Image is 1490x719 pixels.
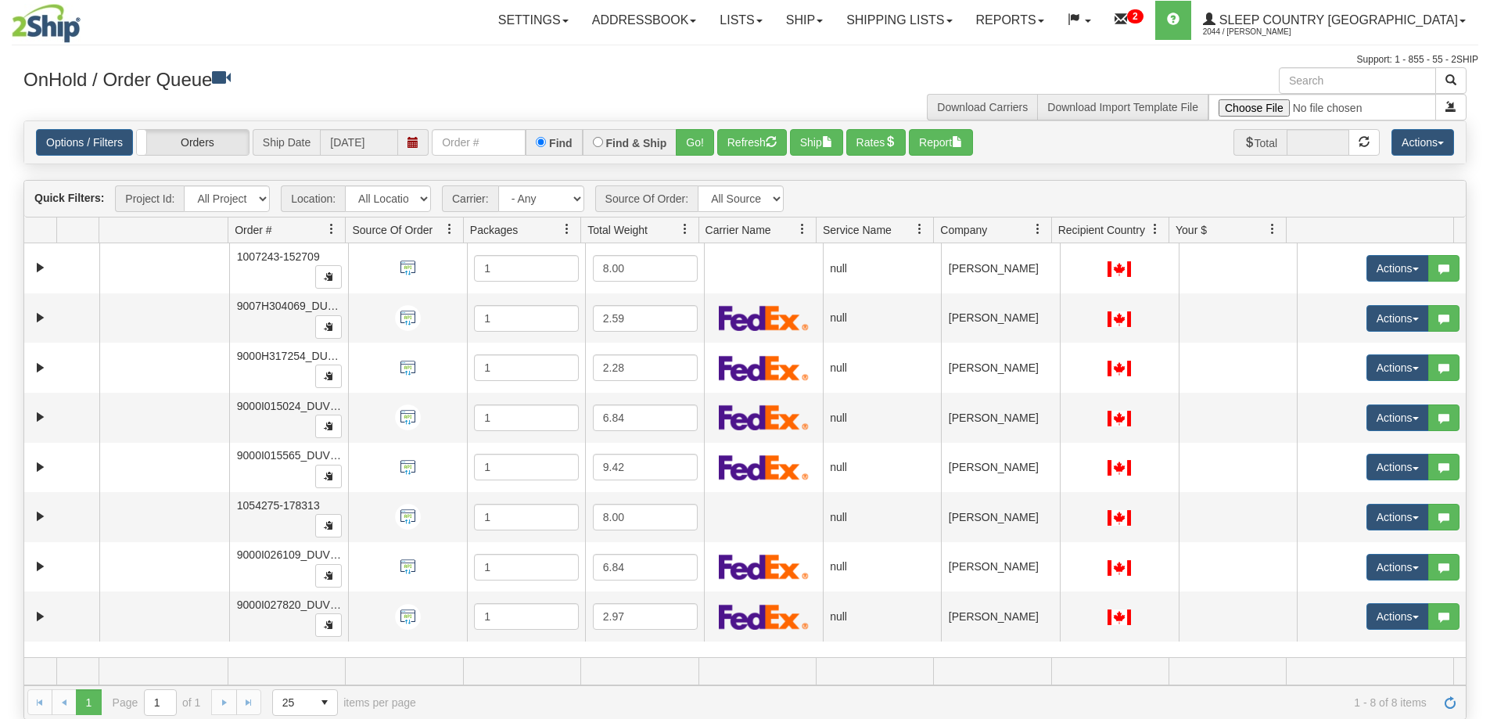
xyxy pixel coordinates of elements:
img: API [395,504,421,530]
span: Service Name [823,222,892,238]
span: Source Of Order [352,222,433,238]
span: 1 - 8 of 8 items [438,696,1427,709]
a: Ship [774,1,835,40]
a: 2 [1103,1,1155,40]
a: Expand [31,408,50,427]
span: Order # [235,222,271,238]
td: [PERSON_NAME] [941,243,1060,293]
td: null [823,343,942,393]
span: 9000I015565_DUVET [237,449,344,462]
a: Reports [964,1,1056,40]
a: Total Weight filter column settings [672,216,698,243]
span: Carrier Name [706,222,771,238]
a: Download Carriers [937,101,1028,113]
span: Project Id: [115,185,184,212]
button: Copy to clipboard [315,365,342,388]
img: API [395,554,421,580]
span: Recipient Country [1058,222,1145,238]
img: CA [1108,510,1131,526]
td: [PERSON_NAME] [941,492,1060,542]
span: Total [1233,129,1287,156]
button: Copy to clipboard [315,465,342,488]
span: Company [940,222,987,238]
a: Refresh [1438,689,1463,714]
td: null [823,393,942,443]
input: Search [1279,67,1436,94]
button: Actions [1366,504,1429,530]
input: Page 1 [145,690,176,715]
label: Find [549,138,573,149]
a: Company filter column settings [1025,216,1051,243]
button: Ship [790,129,843,156]
img: CA [1108,361,1131,376]
td: [PERSON_NAME] [941,542,1060,592]
span: Total Weight [587,222,648,238]
button: Copy to clipboard [315,415,342,438]
button: Report [909,129,973,156]
a: Addressbook [580,1,709,40]
span: Carrier: [442,185,498,212]
a: Expand [31,308,50,328]
img: CA [1108,560,1131,576]
img: FedEx Express® [719,554,809,580]
img: FedEx Express® [719,355,809,381]
span: 9000I027820_DUVET [237,599,344,611]
a: Expand [31,358,50,378]
button: Go! [676,129,714,156]
a: Recipient Country filter column settings [1142,216,1169,243]
span: Your $ [1176,222,1207,238]
button: Actions [1366,554,1429,581]
img: FedEx Express® [719,305,809,331]
label: Find & Ship [606,138,667,149]
span: Page 1 [76,689,101,714]
img: API [395,455,421,480]
a: Options / Filters [36,129,133,156]
a: Packages filter column settings [554,216,580,243]
input: Import [1208,94,1436,120]
h3: OnHold / Order Queue [23,67,734,90]
div: grid toolbar [24,181,1466,217]
img: FedEx Express® [719,455,809,480]
button: Copy to clipboard [315,265,342,289]
a: Expand [31,607,50,627]
a: Shipping lists [835,1,964,40]
button: Copy to clipboard [315,315,342,339]
span: select [312,690,337,715]
img: API [395,355,421,381]
img: logo2044.jpg [12,4,81,43]
span: 2044 / [PERSON_NAME] [1203,24,1320,40]
label: Quick Filters: [34,190,104,206]
a: Expand [31,507,50,527]
span: 1007243-152709 [237,250,320,263]
iframe: chat widget [1454,279,1488,439]
span: Page sizes drop down [272,689,338,716]
a: Your $ filter column settings [1259,216,1286,243]
img: FedEx Express® [719,404,809,430]
a: Download Import Template File [1047,101,1198,113]
span: 25 [282,695,303,710]
a: Expand [31,458,50,477]
td: [PERSON_NAME] [941,591,1060,642]
button: Actions [1391,129,1454,156]
td: null [823,443,942,493]
td: null [823,492,942,542]
span: Location: [281,185,345,212]
td: null [823,243,942,293]
td: [PERSON_NAME] [941,343,1060,393]
span: Source Of Order: [595,185,698,212]
label: Orders [137,130,249,155]
img: CA [1108,411,1131,426]
a: Expand [31,557,50,577]
button: Copy to clipboard [315,514,342,537]
td: null [823,591,942,642]
td: [PERSON_NAME] [941,443,1060,493]
img: CA [1108,261,1131,277]
span: 9000H317254_DUVET [237,350,349,362]
a: Sleep Country [GEOGRAPHIC_DATA] 2044 / [PERSON_NAME] [1191,1,1477,40]
span: Packages [470,222,518,238]
td: null [823,542,942,592]
span: 9007H304069_DUVET [237,300,349,312]
button: Actions [1366,404,1429,431]
td: [PERSON_NAME] [941,393,1060,443]
img: API [395,404,421,430]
